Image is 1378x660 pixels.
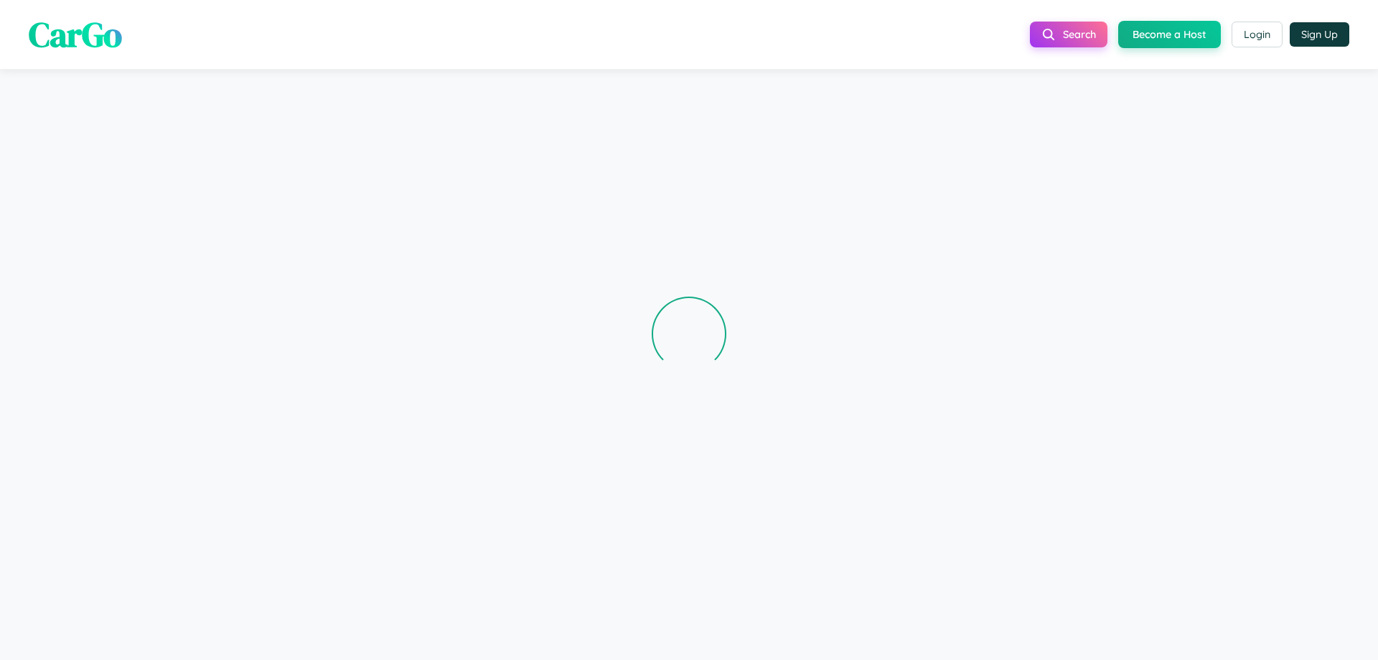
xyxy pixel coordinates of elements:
[1232,22,1283,47] button: Login
[1030,22,1107,47] button: Search
[29,11,122,58] span: CarGo
[1118,21,1221,48] button: Become a Host
[1290,22,1349,47] button: Sign Up
[1063,28,1096,41] span: Search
